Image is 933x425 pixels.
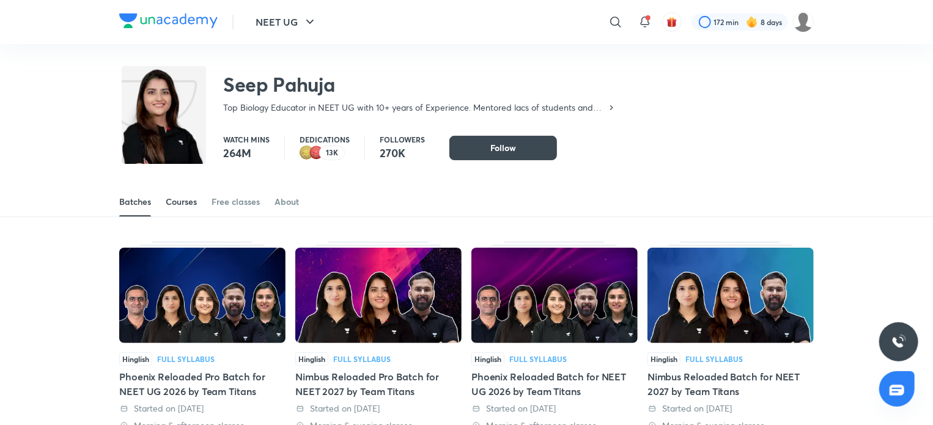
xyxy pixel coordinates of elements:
[295,248,462,343] img: Thumbnail
[275,187,299,216] a: About
[647,248,814,343] img: Thumbnail
[309,146,324,160] img: educator badge1
[793,12,814,32] img: Sumaiyah Hyder
[380,136,425,143] p: Followers
[471,352,504,366] span: Hinglish
[119,352,152,366] span: Hinglish
[119,187,151,216] a: Batches
[119,402,286,415] div: Started on 28 Aug 2025
[746,16,758,28] img: streak
[166,187,197,216] a: Courses
[166,196,197,208] div: Courses
[119,369,286,399] div: Phoenix Reloaded Pro Batch for NEET UG 2026 by Team Titans
[295,369,462,399] div: Nimbus Reloaded Pro Batch for NEET 2027 by Team Titans
[891,334,906,349] img: ttu
[380,146,425,160] p: 270K
[509,355,567,363] div: Full Syllabus
[333,355,391,363] div: Full Syllabus
[295,402,462,415] div: Started on 25 Aug 2025
[212,187,260,216] a: Free classes
[275,196,299,208] div: About
[223,146,270,160] p: 264M
[471,369,638,399] div: Phoenix Reloaded Batch for NEET UG 2026 by Team Titans
[647,352,680,366] span: Hinglish
[647,369,814,399] div: Nimbus Reloaded Batch for NEET 2027 by Team Titans
[685,355,743,363] div: Full Syllabus
[666,17,677,28] img: avatar
[212,196,260,208] div: Free classes
[326,149,338,157] p: 13K
[471,248,638,343] img: Thumbnail
[248,10,325,34] button: NEET UG
[119,196,151,208] div: Batches
[223,72,616,97] h2: Seep Pahuja
[223,102,607,114] p: Top Biology Educator in NEET UG with 10+ years of Experience. Mentored lacs of students and Top R...
[662,12,682,32] button: avatar
[471,402,638,415] div: Started on 12 Aug 2025
[119,248,286,343] img: Thumbnail
[295,352,328,366] span: Hinglish
[119,13,218,31] a: Company Logo
[449,136,557,160] button: Follow
[647,402,814,415] div: Started on 12 Aug 2025
[300,146,314,160] img: educator badge2
[223,136,270,143] p: Watch mins
[122,68,206,198] img: class
[119,13,218,28] img: Company Logo
[490,142,516,154] span: Follow
[157,355,215,363] div: Full Syllabus
[300,136,350,143] p: Dedications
